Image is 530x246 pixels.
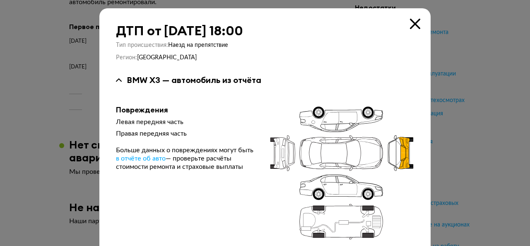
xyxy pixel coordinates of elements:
[137,55,197,61] span: [GEOGRAPHIC_DATA]
[116,146,256,171] div: Больше данных о повреждениях могут быть — проверьте расчёты стоимости ремонта и страховые выплаты
[116,155,166,162] span: в отчёте об авто
[168,42,228,48] span: Наезд на препятствие
[116,23,414,38] div: ДТП от [DATE] 18:00
[116,129,256,138] div: Правая передняя часть
[116,154,166,163] a: в отчёте об авто
[127,75,261,85] div: BMW X3 — автомобиль из отчёта
[116,54,414,61] div: Регион :
[116,105,256,114] div: Повреждения
[116,118,256,126] div: Левая передняя часть
[116,41,414,49] div: Тип происшествия :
